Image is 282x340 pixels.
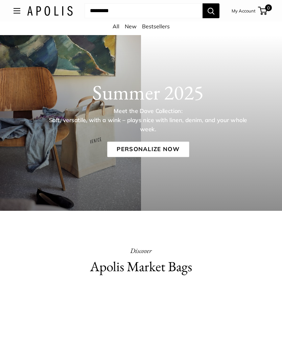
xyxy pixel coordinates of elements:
[27,80,269,105] h1: Summer 2025
[203,3,219,18] button: Search
[14,8,20,13] button: Open menu
[27,6,73,16] img: Apolis
[44,107,253,134] p: Meet the Dove Collection: Soft, versatile, with a wink – plays nice with linen, denim, and your w...
[142,23,170,30] a: Bestsellers
[107,142,189,157] a: Personalize Now
[232,7,256,15] a: My Account
[265,4,272,11] span: 0
[125,23,137,30] a: New
[14,257,268,277] h2: Apolis Market Bags
[14,245,268,257] p: Discover
[85,3,203,18] input: Search...
[113,23,119,30] a: All
[259,7,267,15] a: 0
